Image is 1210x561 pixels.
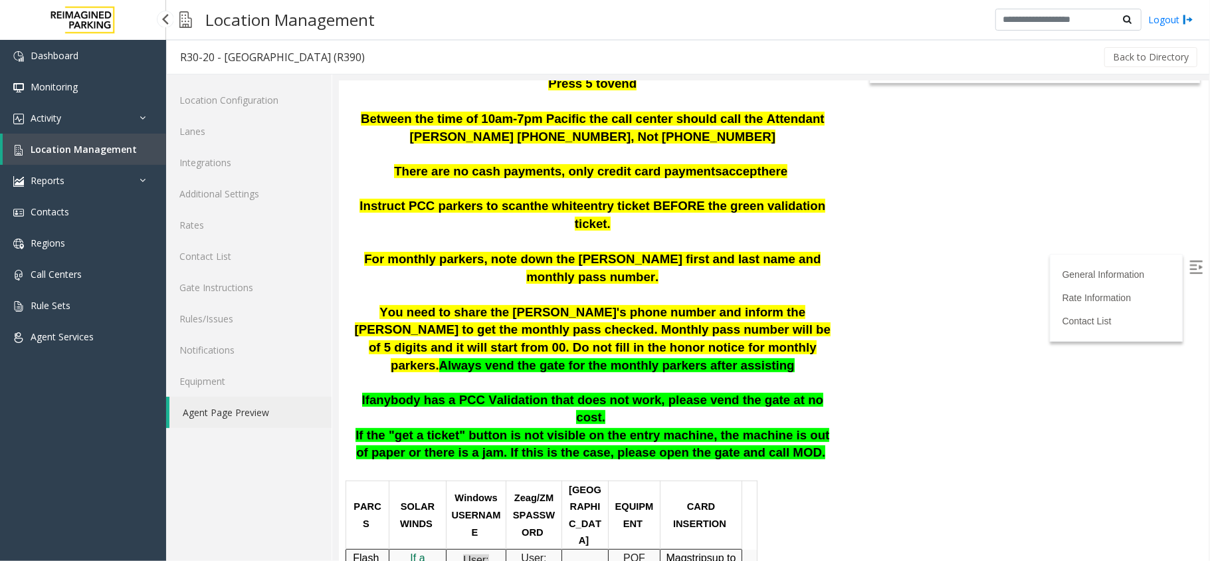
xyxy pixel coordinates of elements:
span: [GEOGRAPHIC_DATA] [230,403,262,465]
span: There are no cash payments, only credit card payments [55,83,383,97]
a: Agent Page Preview [169,397,332,428]
span: If the "get a ticket" button is not visible on the entry machine, the machine is out of paper or ... [17,347,490,379]
span: You need to share the [PERSON_NAME]'s phone number and inform the [PERSON_NAME] to get the monthl... [16,224,492,291]
span: Call Centers [31,268,82,280]
span: If [23,312,31,326]
a: Contact List [166,241,332,272]
span: Mag [328,471,348,483]
a: Contact List [724,235,773,245]
img: 'icon' [13,114,24,124]
span: here [423,83,449,97]
span: Dashboard [31,49,78,62]
img: logout [1183,13,1193,27]
span: User: Impark474 [115,473,159,518]
img: 'icon' [13,301,24,312]
a: Logout [1148,13,1193,27]
img: 'icon' [13,145,24,156]
span: the white [191,118,245,132]
span: anybody has a PCC Validation that does not work, please vend the gate at no cost. [31,312,484,344]
h3: Location Management [199,3,381,36]
img: 'icon' [13,332,24,343]
img: Open/Close Sidebar Menu [851,179,864,193]
a: Equipment [166,366,332,397]
span: accept [383,83,423,97]
a: Gate Instructions [166,272,332,303]
span: Regions [31,237,65,249]
span: strips [348,471,373,483]
a: Rate Information [724,211,793,222]
span: CARD INSERTION [334,420,387,448]
button: Back to Directory [1104,47,1197,67]
a: Notifications [166,334,332,366]
span: entry ticket BEFORE the green validation ticket. [236,118,486,150]
a: Integrations [166,147,332,178]
a: Additional Settings [166,178,332,209]
span: EQUIPMENT [276,420,315,448]
span: Flash [14,471,40,483]
span: Between the time of 10am-7pm Pacific the call center should call the Attendant [PERSON_NAME] [PHO... [22,31,486,62]
img: 'icon' [13,207,24,218]
img: pageIcon [179,3,192,36]
img: 'icon' [13,51,24,62]
span: Zeag [175,411,198,423]
img: 'icon' [13,239,24,249]
a: Location Management [3,134,166,165]
img: 'icon' [13,176,24,187]
div: R30-20 - [GEOGRAPHIC_DATA] (R390) [180,49,365,66]
span: Reports [31,174,64,187]
span: Contacts [31,205,69,218]
span: Windows USERNAME [112,411,161,456]
span: Rule Sets [31,299,70,312]
span: Agent Services [31,330,94,343]
span: User: Imparkcsr2 [173,471,217,516]
img: 'icon' [13,270,24,280]
span: PARCS [15,420,43,448]
a: Location Configuration [166,84,332,116]
span: Activity [31,112,61,124]
span: SOLAR WINDS [61,420,96,448]
span: For monthly parkers, note down the [PERSON_NAME] first and last name and monthly pass number. [25,171,482,203]
a: Rules/Issues [166,303,332,334]
a: Rates [166,209,332,241]
a: General Information [724,188,806,199]
span: Always vend the gate for the monthly parkers after assisting [100,277,456,291]
span: Instruct PCC parkers to scan [21,118,191,132]
a: I [71,471,74,483]
span: /ZMSPASSWORD [174,411,217,456]
img: 'icon' [13,82,24,93]
a: Lanes [166,116,332,147]
span: Location Management [31,143,137,156]
span: POF (Pay on Foot) [277,471,314,516]
span: Monitoring [31,80,78,93]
